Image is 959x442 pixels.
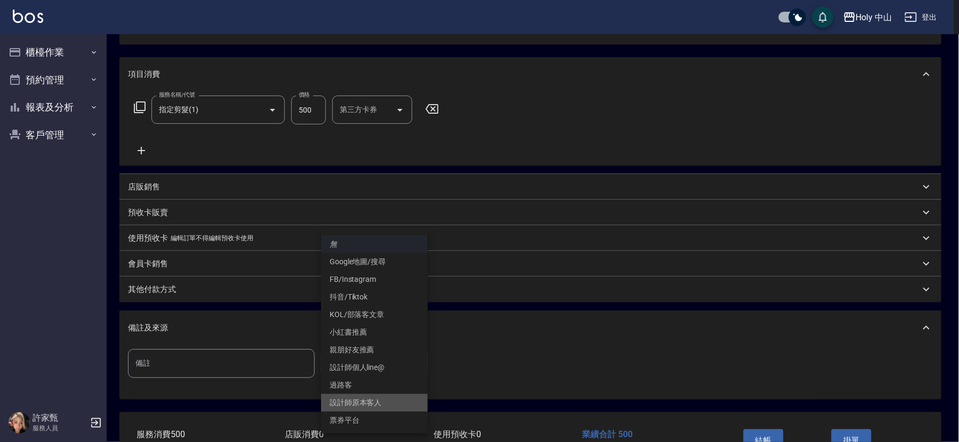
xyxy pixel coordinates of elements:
li: 親朋好友推薦 [321,341,428,359]
li: FB/Instagram [321,271,428,288]
li: 抖音/Tiktok [321,288,428,306]
li: 過路客 [321,376,428,394]
li: KOL/部落客文章 [321,306,428,323]
em: 無 [330,239,337,250]
li: 設計師原本客人 [321,394,428,412]
li: 票券平台 [321,412,428,429]
li: Google地圖/搜尋 [321,253,428,271]
li: 小紅書推薦 [321,323,428,341]
li: 設計師個人line@ [321,359,428,376]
